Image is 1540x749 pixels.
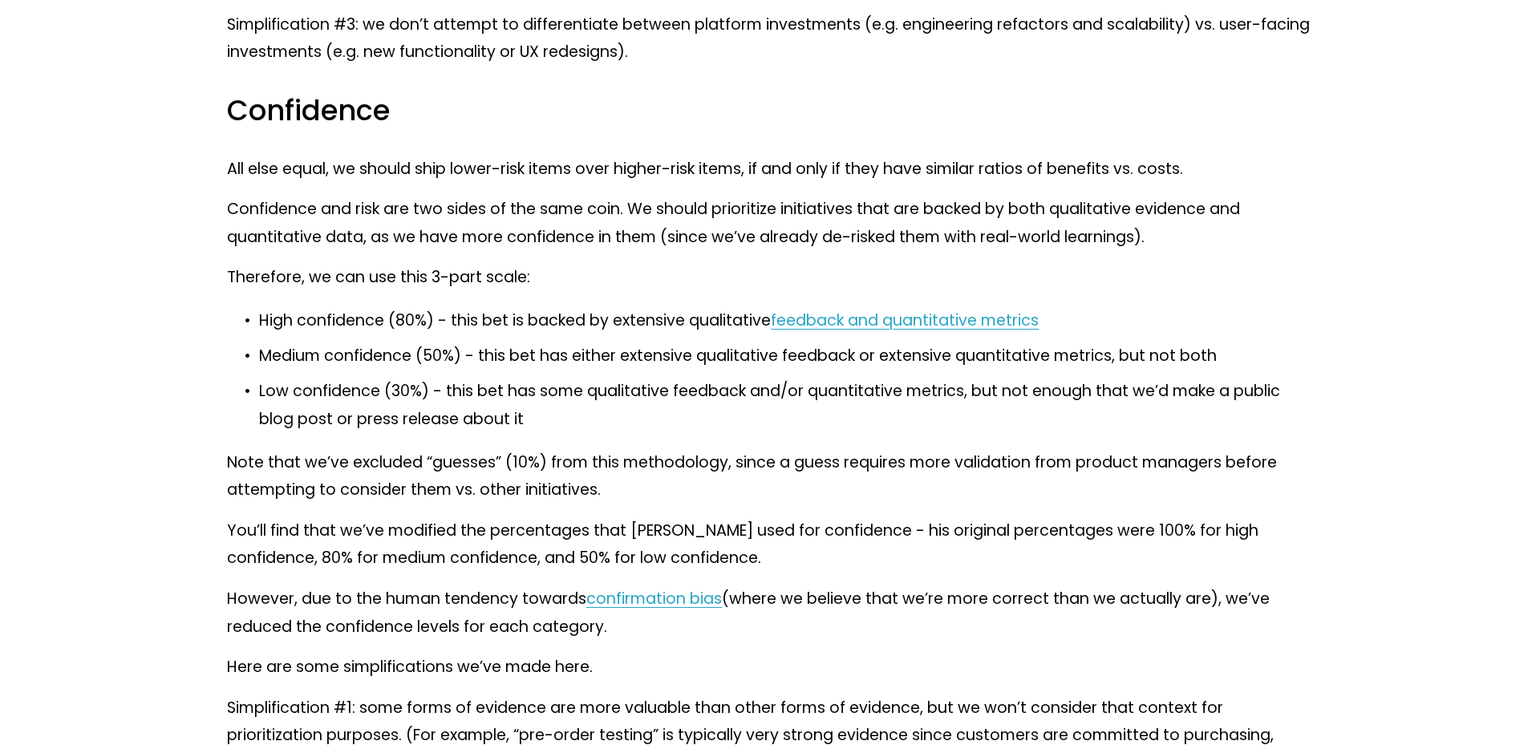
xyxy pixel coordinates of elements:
a: feedback and quantitative metrics [771,310,1039,331]
p: Here are some simplifications we’ve made here. [227,654,1313,682]
p: Therefore, we can use this 3-part scale: [227,264,1313,292]
p: You’ll find that we’ve modified the percentages that [PERSON_NAME] used for confidence - his orig... [227,517,1313,573]
a: confirmation bias [586,588,722,609]
p: High confidence (80%) - this bet is backed by extensive qualitative [259,307,1313,335]
p: Low confidence (30%) - this bet has some qualitative feedback and/or quantitative metrics, but no... [259,378,1313,433]
h3: Confidence [227,92,1313,130]
p: Confidence and risk are two sides of the same coin. We should prioritize initiatives that are bac... [227,196,1313,251]
p: Simplification #3: we don’t attempt to differentiate between platform investments (e.g. engineeri... [227,11,1313,67]
p: Medium confidence (50%) - this bet has either extensive qualitative feedback or extensive quantit... [259,342,1313,370]
p: Note that we’ve excluded “guesses” (10%) from this methodology, since a guess requires more valid... [227,449,1313,504]
p: However, due to the human tendency towards (where we believe that we’re more correct than we actu... [227,585,1313,641]
p: All else equal, we should ship lower-risk items over higher-risk items, if and only if they have ... [227,156,1313,184]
